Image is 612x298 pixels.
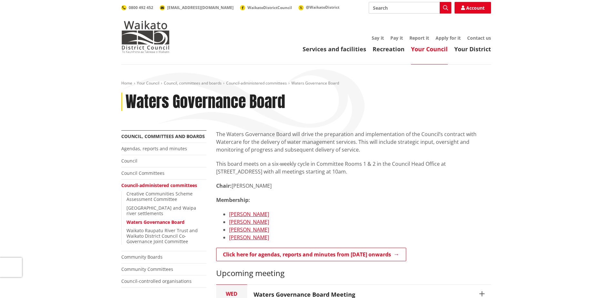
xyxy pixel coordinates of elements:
[467,35,491,41] a: Contact us
[226,80,287,86] a: Council-administered committees
[121,254,163,260] a: Community Boards
[372,35,384,41] a: Say it
[164,80,222,86] a: Council, committees and boards
[216,291,247,296] div: Wed
[291,80,339,86] span: Waters Governance Board
[126,219,185,225] a: Waters Governance Board
[126,191,193,202] a: Creative Communities Scheme Assessment Committee
[390,35,403,41] a: Pay it
[121,145,187,152] a: Agendas, reports and minutes
[121,21,170,53] img: Waikato District Council - Te Kaunihera aa Takiwaa o Waikato
[121,158,137,164] a: Council
[121,182,197,188] a: Council-administered committees
[373,45,405,53] a: Recreation
[160,5,234,10] a: [EMAIL_ADDRESS][DOMAIN_NAME]
[121,5,153,10] a: 0800 492 452
[229,218,269,225] a: [PERSON_NAME]
[409,35,429,41] a: Report it
[121,80,132,86] a: Home
[216,248,406,261] a: Click here for agendas, reports and minutes from [DATE] onwards
[229,211,269,218] a: [PERSON_NAME]
[167,5,234,10] span: [EMAIL_ADDRESS][DOMAIN_NAME]
[411,45,448,53] a: Your Council
[216,130,491,154] p: The Waters Governance Board will drive the preparation and implementation of the Council’s contra...
[121,133,205,139] a: Council, committees and boards
[229,226,269,233] a: [PERSON_NAME]
[121,81,491,86] nav: breadcrumb
[247,5,292,10] span: WaikatoDistrictCouncil
[303,45,366,53] a: Services and facilities
[125,93,285,111] h1: Waters Governance Board
[216,182,491,190] p: [PERSON_NAME]
[216,196,250,204] strong: Membership:
[298,5,339,10] a: @WaikatoDistrict
[126,205,196,216] a: [GEOGRAPHIC_DATA] and Waipa river settlements
[454,45,491,53] a: Your District
[121,278,192,284] a: Council-controlled organisations
[216,160,491,175] p: This board meets on a six-weekly cycle in Committee Rooms 1 & 2 in the Council Head Office at [ST...
[240,5,292,10] a: WaikatoDistrictCouncil
[306,5,339,10] span: @WaikatoDistrict
[121,266,173,272] a: Community Committees
[216,182,232,189] strong: Chair:
[216,269,491,278] h3: Upcoming meeting
[126,227,198,244] a: Waikato Raupatu River Trust and Waikato District Council Co-Governance Joint Committee
[229,234,269,241] a: [PERSON_NAME]
[455,2,491,14] a: Account
[121,170,165,176] a: Council Committees
[137,80,159,86] a: Your Council
[129,5,153,10] span: 0800 492 452
[436,35,461,41] a: Apply for it
[369,2,451,14] input: Search input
